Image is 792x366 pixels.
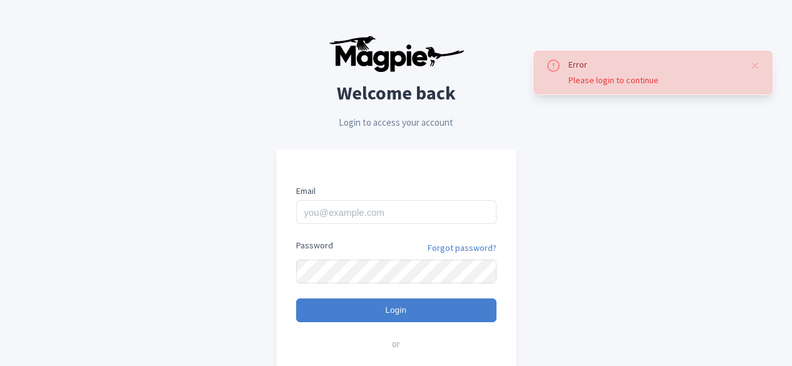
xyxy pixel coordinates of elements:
[276,116,517,130] p: Login to access your account
[568,58,740,71] div: Error
[392,337,400,352] span: or
[568,74,740,87] div: Please login to continue
[296,185,496,198] label: Email
[428,241,496,255] a: Forgot password?
[296,298,496,322] input: Login
[296,200,496,224] input: you@example.com
[750,58,760,73] button: Close
[296,239,333,252] label: Password
[326,35,466,73] img: logo-ab69f6fb50320c5b225c76a69d11143b.png
[276,83,517,103] h2: Welcome back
